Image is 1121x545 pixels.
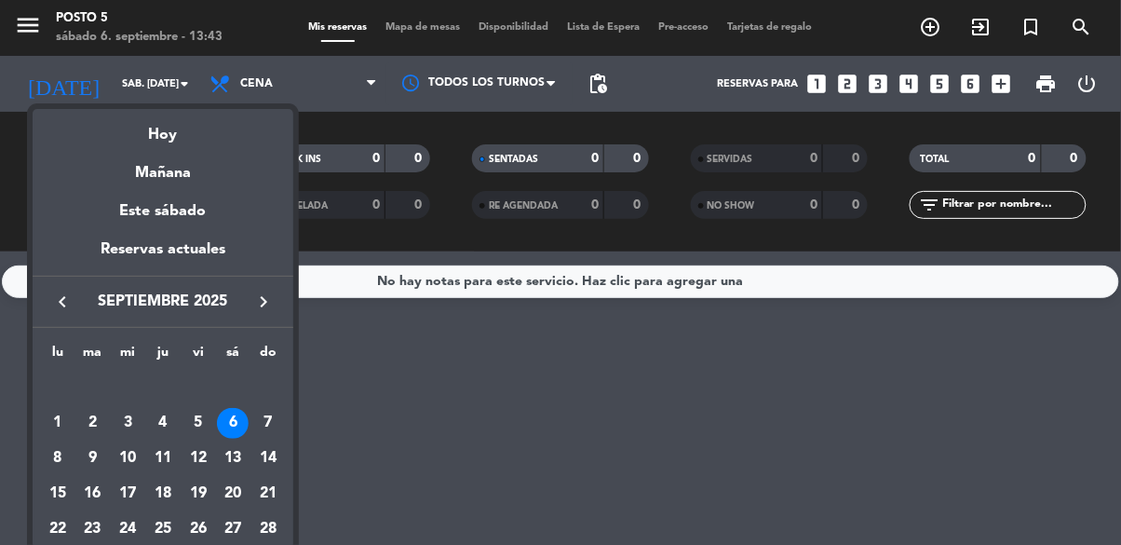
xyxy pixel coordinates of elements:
div: 12 [182,443,214,474]
div: 5 [182,408,214,440]
td: 18 de septiembre de 2025 [145,476,181,511]
div: 7 [252,408,284,440]
td: 5 de septiembre de 2025 [181,406,216,442]
td: 16 de septiembre de 2025 [75,476,111,511]
td: 17 de septiembre de 2025 [110,476,145,511]
div: 25 [147,513,179,545]
div: 16 [77,478,109,510]
th: jueves [145,342,181,371]
div: 9 [77,443,109,474]
td: 13 de septiembre de 2025 [216,441,251,476]
th: lunes [40,342,75,371]
td: 20 de septiembre de 2025 [216,476,251,511]
div: Este sábado [33,185,293,238]
span: septiembre 2025 [79,290,247,314]
th: martes [75,342,111,371]
div: 1 [42,408,74,440]
td: 21 de septiembre de 2025 [250,476,286,511]
th: sábado [216,342,251,371]
td: 7 de septiembre de 2025 [250,406,286,442]
div: 15 [42,478,74,510]
div: 26 [182,513,214,545]
div: 21 [252,478,284,510]
div: 24 [112,513,143,545]
td: 12 de septiembre de 2025 [181,441,216,476]
div: Reservas actuales [33,238,293,276]
i: keyboard_arrow_left [51,291,74,313]
div: 14 [252,443,284,474]
div: 3 [112,408,143,440]
td: SEP. [40,371,286,406]
td: 11 de septiembre de 2025 [145,441,181,476]
div: 27 [217,513,249,545]
div: 8 [42,443,74,474]
td: 19 de septiembre de 2025 [181,476,216,511]
td: 8 de septiembre de 2025 [40,441,75,476]
td: 4 de septiembre de 2025 [145,406,181,442]
button: keyboard_arrow_right [247,290,280,314]
div: 22 [42,513,74,545]
td: 3 de septiembre de 2025 [110,406,145,442]
div: 4 [147,408,179,440]
th: domingo [250,342,286,371]
th: viernes [181,342,216,371]
div: 18 [147,478,179,510]
div: 11 [147,443,179,474]
td: 14 de septiembre de 2025 [250,441,286,476]
td: 6 de septiembre de 2025 [216,406,251,442]
td: 1 de septiembre de 2025 [40,406,75,442]
div: 17 [112,478,143,510]
button: keyboard_arrow_left [46,290,79,314]
div: 28 [252,513,284,545]
div: 19 [182,478,214,510]
div: Hoy [33,109,293,147]
div: 2 [77,408,109,440]
th: miércoles [110,342,145,371]
div: 20 [217,478,249,510]
div: Mañana [33,147,293,185]
td: 10 de septiembre de 2025 [110,441,145,476]
td: 9 de septiembre de 2025 [75,441,111,476]
div: 6 [217,408,249,440]
div: 23 [77,513,109,545]
td: 2 de septiembre de 2025 [75,406,111,442]
div: 13 [217,443,249,474]
td: 15 de septiembre de 2025 [40,476,75,511]
div: 10 [112,443,143,474]
i: keyboard_arrow_right [252,291,275,313]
